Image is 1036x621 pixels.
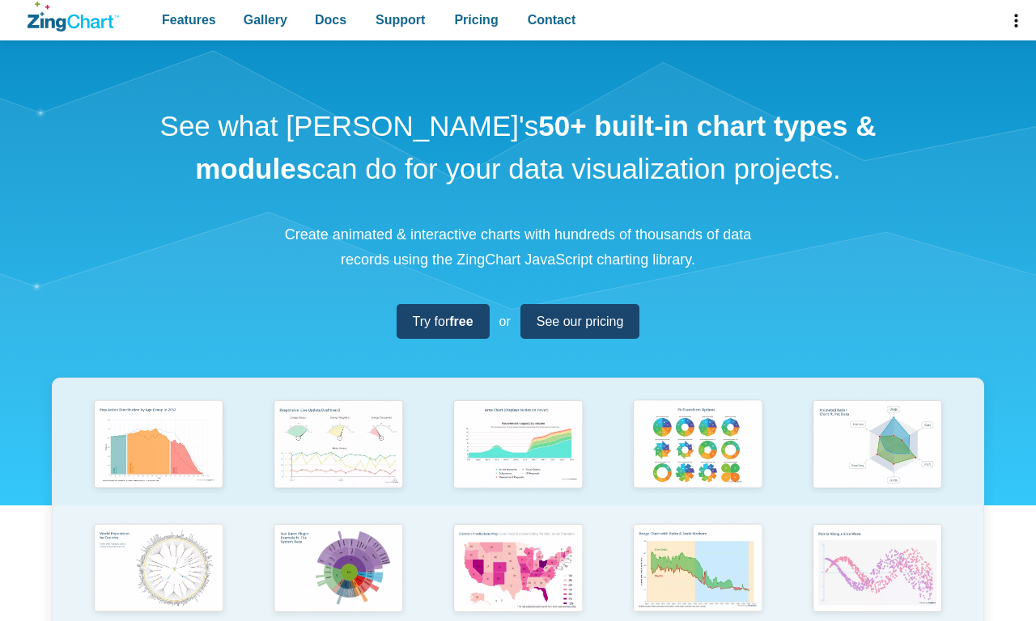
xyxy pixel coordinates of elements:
[28,2,119,32] a: ZingChart Logo. Click to return to the homepage
[69,395,248,518] a: Population Distribution by Age Group in 2052
[315,9,346,31] span: Docs
[248,395,428,518] a: Responsive Live Update Dashboard
[266,518,410,620] img: Sun Burst Plugin Example ft. File System Data
[449,315,473,328] strong: free
[195,110,876,184] strong: 50+ built-in chart types & modules
[805,518,949,621] img: Points Along a Sine Wave
[499,310,511,332] span: or
[805,395,949,497] img: Animated Radar Chart ft. Pet Data
[608,395,788,518] a: Pie Transform Options
[528,9,576,31] span: Contact
[266,395,410,497] img: Responsive Live Update Dashboard
[446,518,590,621] img: Election Predictions Map
[454,9,498,31] span: Pricing
[87,518,231,621] img: World Population by Country
[376,9,425,31] span: Support
[397,304,490,339] a: Try forfree
[537,310,624,332] span: See our pricing
[162,9,216,31] span: Features
[87,395,231,497] img: Population Distribution by Age Group in 2052
[244,9,287,31] span: Gallery
[275,222,761,272] p: Create animated & interactive charts with hundreds of thousands of data records using the ZingCha...
[413,310,473,332] span: Try for
[446,395,590,497] img: Area Chart (Displays Nodes on Hover)
[520,304,640,339] a: See our pricing
[154,105,882,190] h1: See what [PERSON_NAME]'s can do for your data visualization projects.
[626,395,770,497] img: Pie Transform Options
[788,395,967,518] a: Animated Radar Chart ft. Pet Data
[428,395,608,518] a: Area Chart (Displays Nodes on Hover)
[626,518,770,621] img: Range Chart with Rultes & Scale Markers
